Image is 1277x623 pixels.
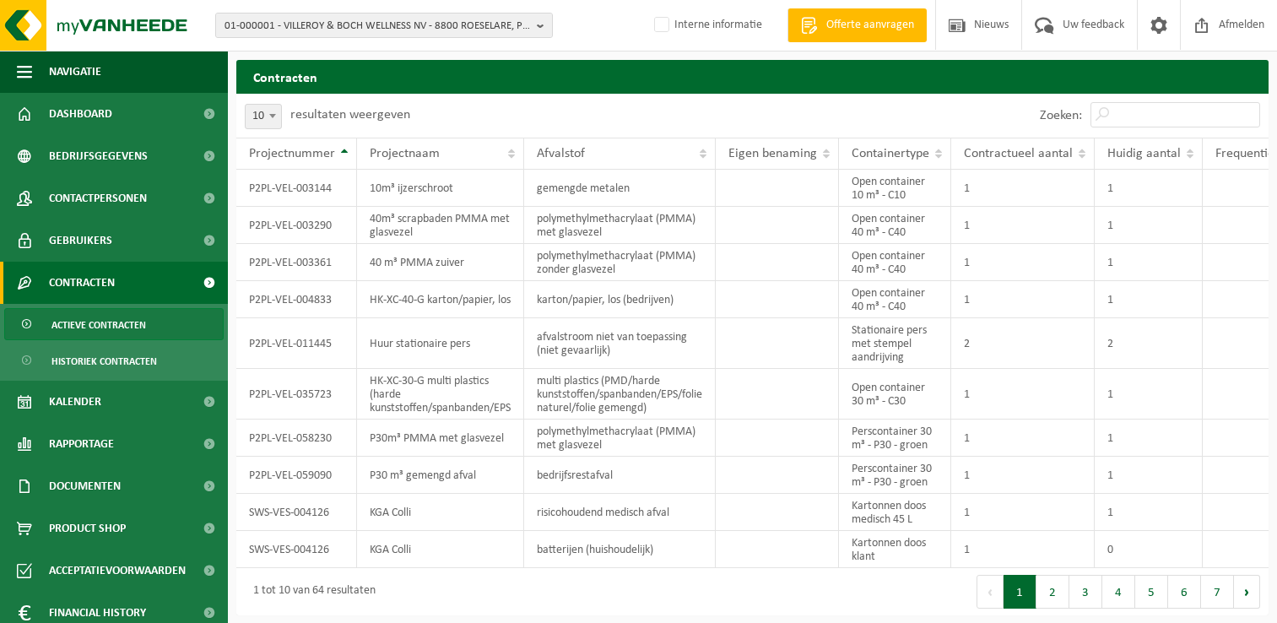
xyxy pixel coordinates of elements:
span: Rapportage [49,423,114,465]
span: Offerte aanvragen [822,17,918,34]
td: risicohoudend medisch afval [524,494,716,531]
td: 1 [1095,170,1203,207]
span: Afvalstof [537,147,585,160]
td: gemengde metalen [524,170,716,207]
span: 10 [246,105,281,128]
td: 10m³ ijzerschroot [357,170,524,207]
td: polymethylmethacrylaat (PMMA) met glasvezel [524,207,716,244]
a: Offerte aanvragen [787,8,927,42]
span: Gebruikers [49,219,112,262]
td: 1 [1095,457,1203,494]
td: Open container 10 m³ - C10 [839,170,951,207]
td: SWS-VES-004126 [236,494,357,531]
td: 1 [1095,207,1203,244]
button: 5 [1135,575,1168,609]
td: 1 [951,281,1095,318]
span: 01-000001 - VILLEROY & BOCH WELLNESS NV - 8800 ROESELARE, POPULIERSTRAAT 1 [225,14,530,39]
span: Frequentie [1215,147,1274,160]
span: Product Shop [49,507,126,550]
td: P2PL-VEL-003290 [236,207,357,244]
td: karton/papier, los (bedrijven) [524,281,716,318]
button: 7 [1201,575,1234,609]
button: Previous [977,575,1004,609]
td: Perscontainer 30 m³ - P30 - groen [839,420,951,457]
td: Kartonnen doos medisch 45 L [839,494,951,531]
td: 2 [1095,318,1203,369]
label: Interne informatie [651,13,762,38]
a: Actieve contracten [4,308,224,340]
td: Open container 40 m³ - C40 [839,207,951,244]
td: KGA Colli [357,531,524,568]
td: 1 [1095,369,1203,420]
label: Zoeken: [1040,109,1082,122]
button: 2 [1036,575,1069,609]
td: HK-XC-40-G karton/papier, los [357,281,524,318]
span: Containertype [852,147,929,160]
span: Contactpersonen [49,177,147,219]
span: Acceptatievoorwaarden [49,550,186,592]
span: Dashboard [49,93,112,135]
td: P2PL-VEL-058230 [236,420,357,457]
span: Huidig aantal [1107,147,1181,160]
td: P2PL-VEL-011445 [236,318,357,369]
span: Projectnummer [249,147,335,160]
td: 1 [951,369,1095,420]
td: KGA Colli [357,494,524,531]
td: SWS-VES-004126 [236,531,357,568]
td: P2PL-VEL-059090 [236,457,357,494]
td: 1 [951,420,1095,457]
h2: Contracten [236,60,1269,93]
td: 1 [1095,281,1203,318]
span: 10 [245,104,282,129]
span: Kalender [49,381,101,423]
button: 3 [1069,575,1102,609]
td: 1 [951,170,1095,207]
td: afvalstroom niet van toepassing (niet gevaarlijk) [524,318,716,369]
td: P2PL-VEL-003144 [236,170,357,207]
td: P30m³ PMMA met glasvezel [357,420,524,457]
td: batterijen (huishoudelijk) [524,531,716,568]
td: 1 [951,531,1095,568]
span: Projectnaam [370,147,440,160]
span: Bedrijfsgegevens [49,135,148,177]
button: 01-000001 - VILLEROY & BOCH WELLNESS NV - 8800 ROESELARE, POPULIERSTRAAT 1 [215,13,553,38]
td: 0 [1095,531,1203,568]
td: P2PL-VEL-004833 [236,281,357,318]
td: 2 [951,318,1095,369]
span: Contracten [49,262,115,304]
td: Open container 40 m³ - C40 [839,244,951,281]
td: Kartonnen doos klant [839,531,951,568]
td: polymethylmethacrylaat (PMMA) met glasvezel [524,420,716,457]
td: P2PL-VEL-003361 [236,244,357,281]
td: 40 m³ PMMA zuiver [357,244,524,281]
td: 1 [1095,420,1203,457]
span: Navigatie [49,51,101,93]
td: bedrijfsrestafval [524,457,716,494]
td: Huur stationaire pers [357,318,524,369]
td: 1 [951,244,1095,281]
span: Documenten [49,465,121,507]
td: P30 m³ gemengd afval [357,457,524,494]
span: Eigen benaming [728,147,817,160]
button: Next [1234,575,1260,609]
button: 4 [1102,575,1135,609]
td: P2PL-VEL-035723 [236,369,357,420]
td: 1 [951,494,1095,531]
td: multi plastics (PMD/harde kunststoffen/spanbanden/EPS/folie naturel/folie gemengd) [524,369,716,420]
td: Open container 40 m³ - C40 [839,281,951,318]
a: Historiek contracten [4,344,224,377]
button: 6 [1168,575,1201,609]
span: Historiek contracten [51,345,157,377]
div: 1 tot 10 van 64 resultaten [245,577,376,607]
span: Contractueel aantal [964,147,1073,160]
td: 1 [1095,494,1203,531]
td: 1 [951,457,1095,494]
td: 1 [1095,244,1203,281]
td: HK-XC-30-G multi plastics (harde kunststoffen/spanbanden/EPS [357,369,524,420]
td: polymethylmethacrylaat (PMMA) zonder glasvezel [524,244,716,281]
td: Stationaire pers met stempel aandrijving [839,318,951,369]
span: Actieve contracten [51,309,146,341]
td: Perscontainer 30 m³ - P30 - groen [839,457,951,494]
td: 1 [951,207,1095,244]
td: 40m³ scrapbaden PMMA met glasvezel [357,207,524,244]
